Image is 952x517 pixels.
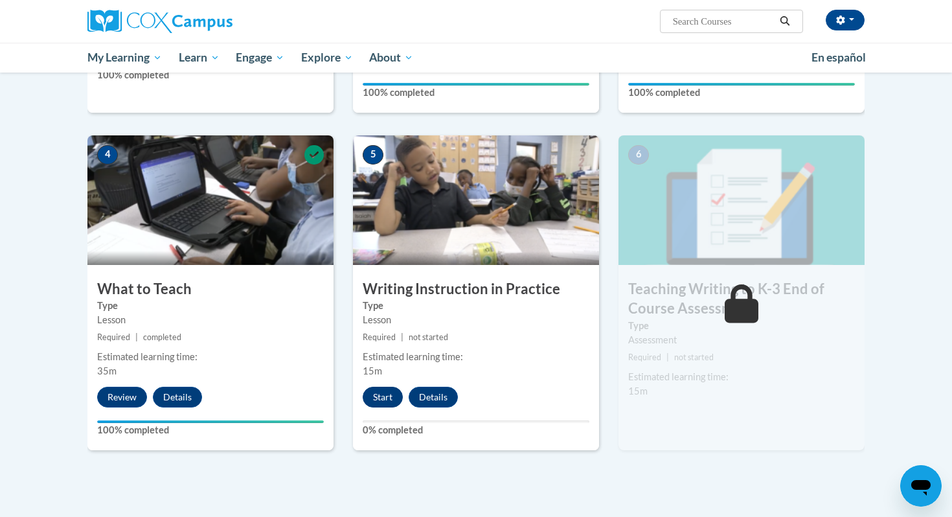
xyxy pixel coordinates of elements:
[628,319,855,333] label: Type
[666,352,669,362] span: |
[68,43,884,73] div: Main menu
[363,83,589,86] div: Your progress
[87,50,162,65] span: My Learning
[179,50,220,65] span: Learn
[143,332,181,342] span: completed
[353,279,599,299] h3: Writing Instruction in Practice
[363,332,396,342] span: Required
[628,83,855,86] div: Your progress
[236,50,284,65] span: Engage
[227,43,293,73] a: Engage
[97,365,117,376] span: 35m
[409,387,458,408] button: Details
[628,385,648,396] span: 15m
[97,299,324,313] label: Type
[826,10,865,30] button: Account Settings
[628,333,855,347] div: Assessment
[363,299,589,313] label: Type
[363,387,403,408] button: Start
[87,135,334,265] img: Course Image
[628,370,855,384] div: Estimated learning time:
[170,43,228,73] a: Learn
[628,352,661,362] span: Required
[363,350,589,364] div: Estimated learning time:
[363,145,383,165] span: 5
[97,332,130,342] span: Required
[87,10,232,33] img: Cox Campus
[369,50,413,65] span: About
[674,352,714,362] span: not started
[97,313,324,327] div: Lesson
[97,423,324,437] label: 100% completed
[900,465,942,507] iframe: Button to launch messaging window
[628,86,855,100] label: 100% completed
[293,43,361,73] a: Explore
[363,313,589,327] div: Lesson
[97,145,118,165] span: 4
[97,387,147,408] button: Review
[363,365,382,376] span: 15m
[811,51,866,64] span: En español
[618,279,865,319] h3: Teaching Writing to K-3 End of Course Assessment
[409,332,448,342] span: not started
[775,14,795,29] button: Search
[363,423,589,437] label: 0% completed
[97,350,324,364] div: Estimated learning time:
[87,279,334,299] h3: What to Teach
[97,68,324,82] label: 100% completed
[301,50,353,65] span: Explore
[628,145,649,165] span: 6
[803,44,874,71] a: En español
[672,14,775,29] input: Search Courses
[135,332,138,342] span: |
[79,43,170,73] a: My Learning
[353,135,599,265] img: Course Image
[361,43,422,73] a: About
[363,86,589,100] label: 100% completed
[153,387,202,408] button: Details
[97,420,324,423] div: Your progress
[618,135,865,265] img: Course Image
[87,10,334,33] a: Cox Campus
[401,332,403,342] span: |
